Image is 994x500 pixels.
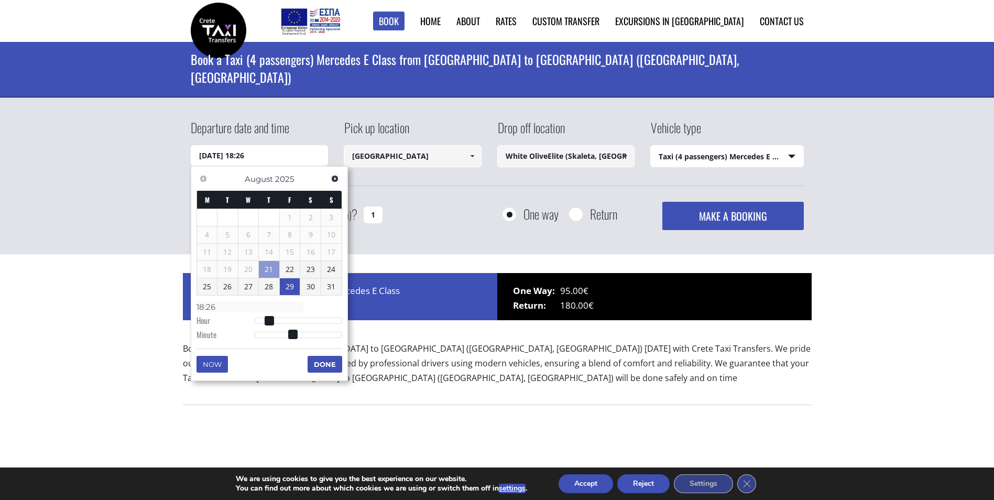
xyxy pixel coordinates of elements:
span: August [245,174,273,184]
a: 27 [238,278,259,295]
span: 18 [197,261,217,278]
span: 19 [217,261,238,278]
span: 11 [197,244,217,260]
button: settings [499,484,526,493]
span: 8 [280,226,300,243]
span: Previous [199,175,207,183]
button: Accept [559,474,613,493]
label: Vehicle type [650,118,701,145]
a: 26 [217,278,238,295]
a: 31 [321,278,342,295]
span: Monday [205,194,210,205]
div: Price for 1 x Taxi (4 passengers) Mercedes E Class [183,273,497,320]
a: Show All Items [617,145,634,167]
button: Done [308,356,342,373]
input: Select drop-off location [497,145,635,167]
a: About [456,14,480,28]
a: Book [373,12,405,31]
span: 2025 [275,174,294,184]
span: 1 [280,209,300,226]
div: 95.00€ 180.00€ [497,273,812,320]
span: Sunday [330,194,333,205]
label: Pick up location [344,118,409,145]
p: Book a Taxi transfer from [GEOGRAPHIC_DATA] to [GEOGRAPHIC_DATA] ([GEOGRAPHIC_DATA], [GEOGRAPHIC_... [183,341,812,394]
a: Contact us [760,14,804,28]
span: 12 [217,244,238,260]
dt: Hour [196,315,255,329]
span: 15 [280,244,300,260]
a: Previous [196,172,211,186]
input: Select pickup location [344,145,482,167]
span: Saturday [309,194,312,205]
span: 2 [300,209,321,226]
span: Wednesday [246,194,250,205]
span: 14 [259,244,279,260]
a: 23 [300,261,321,278]
span: Next [331,175,339,183]
p: We are using cookies to give you the best experience on our website. [236,474,527,484]
p: You can find out more about which cookies we are using or switch them off in . [236,484,527,493]
button: MAKE A BOOKING [662,202,803,230]
a: 30 [300,278,321,295]
img: Crete Taxi Transfers | Book a Taxi transfer from Heraklion airport to White OliveElite (Skaleta, ... [191,3,246,58]
span: Thursday [267,194,270,205]
span: 10 [321,226,342,243]
span: One Way: [513,284,560,298]
label: Departure date and time [191,118,289,145]
a: Home [420,14,441,28]
button: Reject [617,474,670,493]
label: Drop off location [497,118,565,145]
a: Next [328,172,342,186]
span: 16 [300,244,321,260]
button: Now [196,356,228,373]
img: e-bannersEUERDF180X90.jpg [279,5,342,37]
span: 5 [217,226,238,243]
a: 21 [259,261,279,278]
a: 29 [280,278,300,295]
span: 6 [238,226,259,243]
label: Return [590,208,617,221]
span: 9 [300,226,321,243]
span: 17 [321,244,342,260]
span: 20 [238,261,259,278]
a: 22 [280,261,300,278]
button: Close GDPR Cookie Banner [737,474,756,493]
label: One way [523,208,559,221]
dt: Minute [196,329,255,343]
a: Show All Items [463,145,480,167]
a: 24 [321,261,342,278]
a: Rates [496,14,517,28]
button: Settings [674,474,733,493]
span: 13 [238,244,259,260]
span: Friday [288,194,291,205]
a: Custom Transfer [532,14,599,28]
a: Crete Taxi Transfers | Book a Taxi transfer from Heraklion airport to White OliveElite (Skaleta, ... [191,24,246,35]
h1: Book a Taxi (4 passengers) Mercedes E Class from [GEOGRAPHIC_DATA] to [GEOGRAPHIC_DATA] ([GEOGRAP... [191,42,804,94]
span: 3 [321,209,342,226]
span: Tuesday [226,194,229,205]
a: 25 [197,278,217,295]
span: 7 [259,226,279,243]
a: 28 [259,278,279,295]
span: Return: [513,298,560,313]
a: Excursions in [GEOGRAPHIC_DATA] [615,14,744,28]
span: 4 [197,226,217,243]
span: Taxi (4 passengers) Mercedes E Class [651,146,803,168]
